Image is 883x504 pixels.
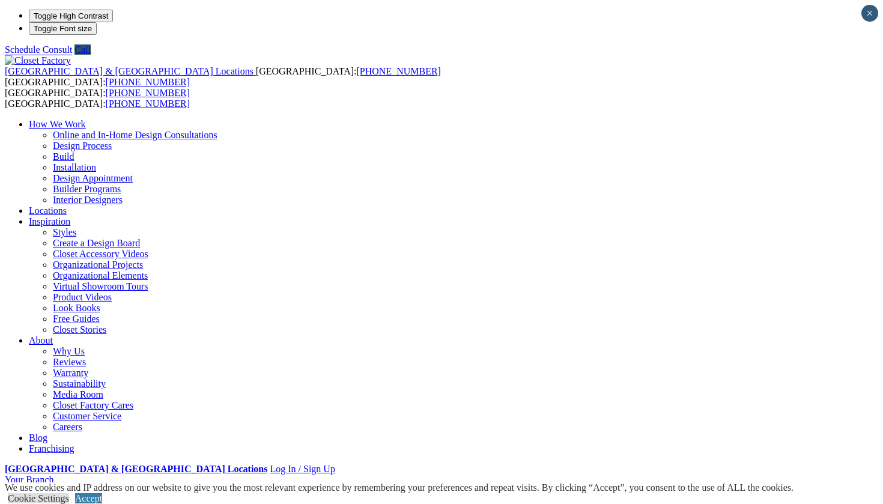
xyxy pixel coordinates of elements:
a: Schedule Consult [5,44,72,55]
a: [PHONE_NUMBER] [356,66,440,76]
a: Build [53,151,74,162]
button: Toggle High Contrast [29,10,113,22]
a: Media Room [53,389,103,399]
a: Customer Service [53,411,121,421]
div: We use cookies and IP address on our website to give you the most relevant experience by remember... [5,482,793,493]
a: Closet Factory Cares [53,400,133,410]
span: Toggle High Contrast [34,11,108,20]
span: [GEOGRAPHIC_DATA] & [GEOGRAPHIC_DATA] Locations [5,66,253,76]
a: Locations [29,205,67,216]
a: Builder Programs [53,184,121,194]
a: Virtual Showroom Tours [53,281,148,291]
a: Inspiration [29,216,70,226]
button: Toggle Font size [29,22,97,35]
a: Careers [53,422,82,432]
a: Accept [75,493,102,503]
a: Your Branch [5,475,53,485]
a: Look Books [53,303,100,313]
img: Closet Factory [5,55,71,66]
span: [GEOGRAPHIC_DATA]: [GEOGRAPHIC_DATA]: [5,66,441,87]
a: Why Us [53,346,85,356]
span: [GEOGRAPHIC_DATA]: [GEOGRAPHIC_DATA]: [5,88,190,109]
a: Closet Stories [53,324,106,335]
a: How We Work [29,119,86,129]
a: Organizational Elements [53,270,148,281]
a: Installation [53,162,96,172]
a: Product Videos [53,292,112,302]
a: Cookie Settings [8,493,69,503]
a: About [29,335,53,345]
a: Blog [29,433,47,443]
a: [PHONE_NUMBER] [106,88,190,98]
a: Call [74,44,91,55]
span: Toggle Font size [34,24,92,33]
a: Interior Designers [53,195,123,205]
a: [PHONE_NUMBER] [106,99,190,109]
a: [GEOGRAPHIC_DATA] & [GEOGRAPHIC_DATA] Locations [5,66,256,76]
a: Free Guides [53,314,100,324]
a: Franchising [29,443,74,454]
button: Close [861,5,878,22]
a: Create a Design Board [53,238,140,248]
a: Log In / Sign Up [270,464,335,474]
a: Design Appointment [53,173,133,183]
a: Sustainability [53,378,106,389]
a: Closet Accessory Videos [53,249,148,259]
a: [GEOGRAPHIC_DATA] & [GEOGRAPHIC_DATA] Locations [5,464,267,474]
a: Reviews [53,357,86,367]
a: Design Process [53,141,112,151]
a: Online and In-Home Design Consultations [53,130,217,140]
a: [PHONE_NUMBER] [106,77,190,87]
a: Warranty [53,368,88,378]
a: Styles [53,227,76,237]
a: Organizational Projects [53,260,143,270]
